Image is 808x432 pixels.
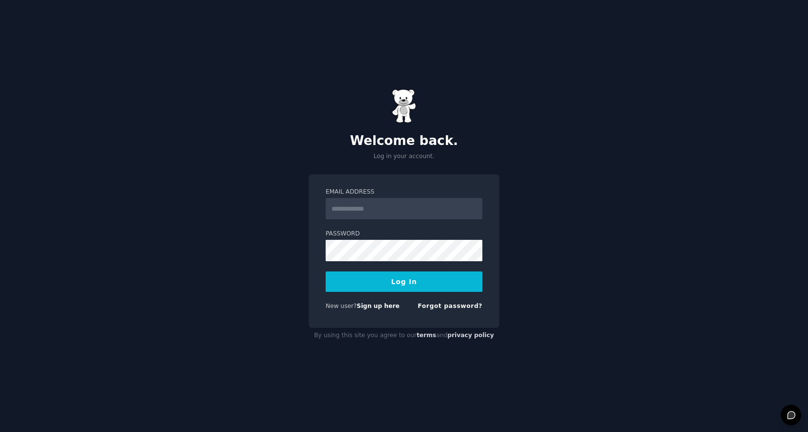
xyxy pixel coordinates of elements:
[326,188,482,197] label: Email Address
[392,89,416,123] img: Gummy Bear
[417,332,436,339] a: terms
[447,332,494,339] a: privacy policy
[418,303,482,309] a: Forgot password?
[326,230,482,238] label: Password
[309,152,499,161] p: Log in your account.
[309,133,499,149] h2: Welcome back.
[326,303,357,309] span: New user?
[357,303,400,309] a: Sign up here
[309,328,499,343] div: By using this site you agree to our and
[326,271,482,292] button: Log In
